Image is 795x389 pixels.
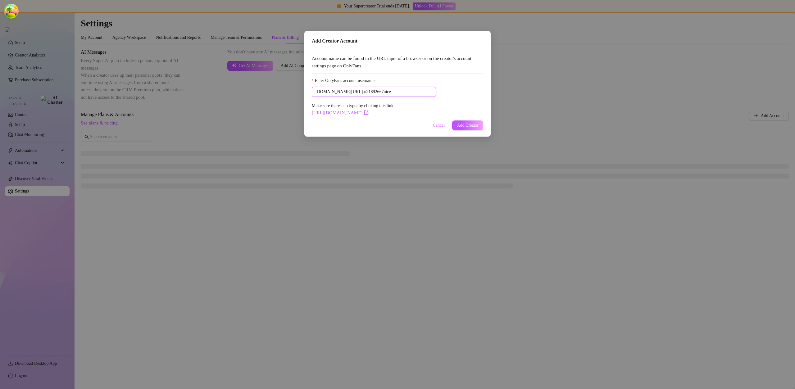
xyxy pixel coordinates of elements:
[312,77,379,84] label: Enter OnlyFans account username
[5,5,17,17] button: Open Tanstack query devtools
[364,88,432,95] input: Enter OnlyFans account username
[452,120,483,130] button: Add Creator
[316,88,363,95] span: [DOMAIN_NAME][URL]
[364,110,369,115] span: export
[312,37,483,45] div: Add Creator Account
[312,103,395,115] span: Make sure there's no typo, by clicking this link:
[312,55,483,70] span: Account name can be found in the URL input of a browser or on the creator's account settings page...
[312,110,369,115] a: [URL][DOMAIN_NAME]export
[428,120,450,130] button: Cancel
[433,123,445,128] span: Cancel
[457,123,479,128] span: Add Creator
